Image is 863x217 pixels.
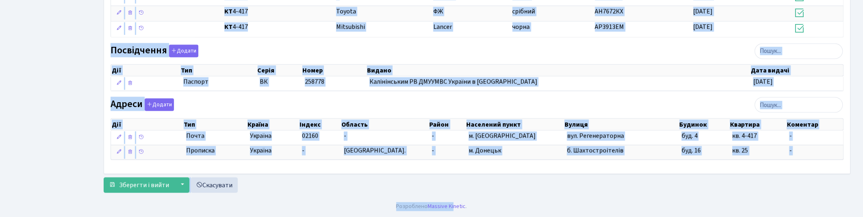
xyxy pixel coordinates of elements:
[344,132,346,140] span: -
[247,119,299,130] th: Країна
[224,7,233,16] b: КТ
[595,7,624,16] span: АН7672КХ
[302,146,304,155] span: -
[191,178,238,193] a: Скасувати
[466,119,564,130] th: Населений пункт
[428,202,466,211] a: Massive Kinetic
[469,132,536,140] span: м. [GEOGRAPHIC_DATA]
[183,119,247,130] th: Тип
[682,132,698,140] span: буд. 4
[755,97,843,113] input: Пошук...
[167,43,198,57] a: Додати
[260,77,268,86] span: ВК
[119,181,169,190] span: Зберегти і вийти
[104,178,174,193] button: Зберегти і вийти
[789,146,792,155] span: -
[682,146,701,155] span: буд. 16
[693,22,713,31] span: [DATE]
[224,22,330,32] span: 4-417
[145,99,174,111] button: Адреси
[370,77,537,86] span: Калінінським РВ ДМУУМВС України в [GEOGRAPHIC_DATA]
[693,7,713,16] span: [DATE]
[336,7,356,16] span: Toyota
[366,65,750,76] th: Видано
[341,119,429,130] th: Область
[432,132,435,140] span: -
[302,65,366,76] th: Номер
[755,44,843,59] input: Пошук...
[469,146,501,155] span: м. Донецьк
[733,132,757,140] span: кв. 4-417
[750,65,844,76] th: Дата видачі
[257,65,302,76] th: Серія
[786,119,843,130] th: Коментар
[433,22,452,31] span: Lancer
[429,119,466,130] th: Район
[224,22,233,31] b: КТ
[344,146,406,155] span: [GEOGRAPHIC_DATA].
[180,65,257,76] th: Тип
[299,119,341,130] th: Індекс
[186,132,204,141] span: Почта
[111,99,174,111] label: Адреси
[789,132,792,140] span: -
[250,146,296,156] span: Україна
[432,146,435,155] span: -
[567,146,624,155] span: б. Шахтостроітелів
[396,202,467,211] div: Розроблено .
[679,119,730,130] th: Будинок
[513,7,535,16] span: срібний
[111,119,183,130] th: Дії
[111,45,198,57] label: Посвідчення
[564,119,678,130] th: Вулиця
[302,132,318,140] span: 02160
[433,7,443,16] span: ФЖ
[733,146,748,155] span: кв. 25
[143,97,174,111] a: Додати
[305,77,324,86] span: 258778
[186,146,215,156] span: Прописка
[111,65,180,76] th: Дії
[250,132,296,141] span: Україна
[183,77,253,87] span: Паспорт
[567,132,624,140] span: вул. Регенераторна
[169,45,198,57] button: Посвідчення
[224,7,330,16] span: 4-417
[595,22,624,31] span: AP3913EM
[513,22,530,31] span: чорна
[729,119,786,130] th: Квартира
[753,77,773,86] span: [DATE]
[336,22,365,31] span: Mitsubishi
